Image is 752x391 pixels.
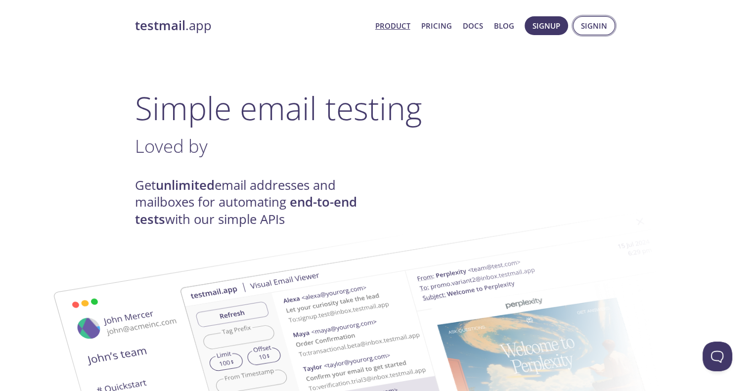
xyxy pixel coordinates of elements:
[156,176,215,194] strong: unlimited
[494,19,514,32] a: Blog
[135,133,208,158] span: Loved by
[135,17,185,34] strong: testmail
[463,19,483,32] a: Docs
[135,17,367,34] a: testmail.app
[532,19,560,32] span: Signup
[525,16,568,35] button: Signup
[703,342,732,371] iframe: Help Scout Beacon - Open
[135,193,357,227] strong: end-to-end tests
[375,19,410,32] a: Product
[135,177,376,228] h4: Get email addresses and mailboxes for automating with our simple APIs
[581,19,607,32] span: Signin
[421,19,452,32] a: Pricing
[573,16,615,35] button: Signin
[135,89,618,127] h1: Simple email testing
